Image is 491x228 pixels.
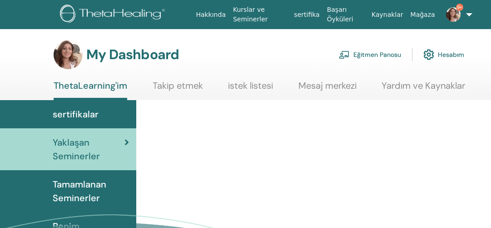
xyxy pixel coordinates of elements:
h3: My Dashboard [86,46,179,63]
span: Yaklaşan Seminerler [53,136,124,163]
img: logo.png [60,5,169,25]
img: default.jpg [54,40,83,69]
a: ThetaLearning'im [54,80,127,100]
a: Mağaza [407,6,439,23]
a: Hesabım [423,45,464,65]
a: sertifika [290,6,323,23]
a: Kurslar ve Seminerler [229,1,290,28]
a: Takip etmek [153,80,203,98]
span: 9+ [456,4,463,11]
img: cog.svg [423,47,434,62]
a: Yardım ve Kaynaklar [382,80,465,98]
a: Eğitmen Panosu [339,45,401,65]
img: chalkboard-teacher.svg [339,51,350,59]
span: Tamamlanan Seminerler [53,177,129,205]
img: default.jpg [446,7,461,22]
a: Hakkında [192,6,229,23]
a: istek listesi [228,80,273,98]
a: Kaynaklar [368,6,407,23]
a: Başarı Öyküleri [323,1,368,28]
a: Mesaj merkezi [298,80,357,98]
span: sertifikalar [53,107,99,121]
